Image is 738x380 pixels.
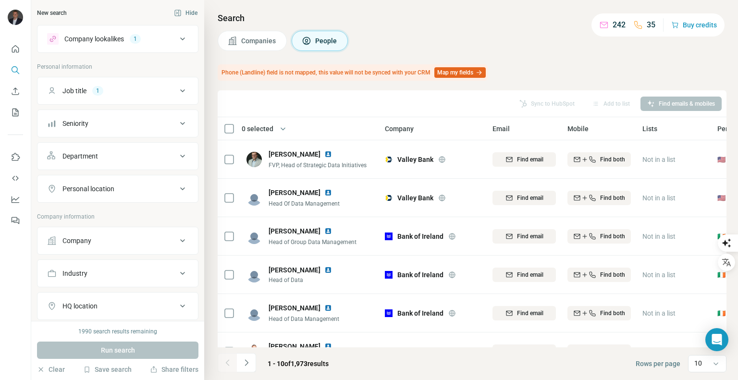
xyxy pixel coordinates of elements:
[567,124,589,134] span: Mobile
[600,155,625,164] span: Find both
[397,232,443,241] span: Bank of Ireland
[600,270,625,279] span: Find both
[268,360,329,368] span: results
[8,212,23,229] button: Feedback
[642,194,676,202] span: Not in a list
[284,360,291,368] span: of
[269,162,367,169] span: FVP, Head of Strategic Data Initiatives
[600,347,625,356] span: Find both
[315,36,338,46] span: People
[324,266,332,274] img: LinkedIn logo
[8,191,23,208] button: Dashboard
[492,229,556,244] button: Find email
[269,188,320,197] span: [PERSON_NAME]
[492,306,556,320] button: Find email
[642,124,657,134] span: Lists
[385,156,393,163] img: Logo of Valley Bank
[246,152,262,167] img: Avatar
[517,155,543,164] span: Find email
[241,36,277,46] span: Companies
[492,124,510,134] span: Email
[37,365,65,374] button: Clear
[62,184,114,194] div: Personal location
[269,303,320,313] span: [PERSON_NAME]
[218,12,726,25] h4: Search
[567,344,631,359] button: Find both
[492,344,556,359] button: Find email
[717,193,726,203] span: 🇺🇸
[385,194,393,202] img: Logo of Valley Bank
[567,229,631,244] button: Find both
[269,200,340,207] span: Head Of Data Management
[218,64,488,81] div: Phone (Landline) field is not mapped, this value will not be synced with your CRM
[642,309,676,317] span: Not in a list
[246,306,262,321] img: Avatar
[37,229,198,252] button: Company
[8,40,23,58] button: Quick start
[8,83,23,100] button: Enrich CSV
[324,343,332,350] img: LinkedIn logo
[130,35,141,43] div: 1
[324,304,332,312] img: LinkedIn logo
[492,152,556,167] button: Find email
[385,124,414,134] span: Company
[517,309,543,318] span: Find email
[642,271,676,279] span: Not in a list
[62,119,88,128] div: Seniority
[397,193,433,203] span: Valley Bank
[167,6,204,20] button: Hide
[37,177,198,200] button: Personal location
[694,358,702,368] p: 10
[397,347,443,356] span: Bank of Ireland
[37,112,198,135] button: Seniority
[269,342,320,351] span: [PERSON_NAME]
[269,316,339,322] span: Head of Data Management
[636,359,680,368] span: Rows per page
[62,151,98,161] div: Department
[567,268,631,282] button: Find both
[567,152,631,167] button: Find both
[246,229,262,244] img: Avatar
[37,79,198,102] button: Job title1
[62,301,98,311] div: HQ location
[64,34,124,44] div: Company lookalikes
[62,86,86,96] div: Job title
[269,226,320,236] span: [PERSON_NAME]
[37,145,198,168] button: Department
[600,309,625,318] span: Find both
[78,327,157,336] div: 1990 search results remaining
[62,236,91,245] div: Company
[242,124,273,134] span: 0 selected
[600,232,625,241] span: Find both
[8,10,23,25] img: Avatar
[517,347,543,356] span: Find email
[613,19,626,31] p: 242
[37,212,198,221] p: Company information
[269,265,320,275] span: [PERSON_NAME]
[8,170,23,187] button: Use Surfe API
[37,9,67,17] div: New search
[246,267,262,282] img: Avatar
[37,262,198,285] button: Industry
[324,189,332,196] img: LinkedIn logo
[83,365,132,374] button: Save search
[517,270,543,279] span: Find email
[717,308,726,318] span: 🇮🇪
[37,294,198,318] button: HQ location
[567,191,631,205] button: Find both
[385,233,393,240] img: Logo of Bank of Ireland
[600,194,625,202] span: Find both
[37,62,198,71] p: Personal information
[324,150,332,158] img: LinkedIn logo
[246,344,262,359] img: Avatar
[642,156,676,163] span: Not in a list
[397,270,443,280] span: Bank of Ireland
[567,306,631,320] button: Find both
[150,365,198,374] button: Share filters
[705,328,728,351] div: Open Intercom Messenger
[717,155,726,164] span: 🇺🇸
[269,149,320,159] span: [PERSON_NAME]
[385,271,393,279] img: Logo of Bank of Ireland
[291,360,307,368] span: 1,973
[8,104,23,121] button: My lists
